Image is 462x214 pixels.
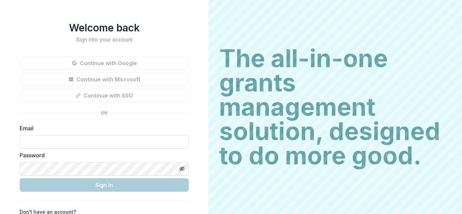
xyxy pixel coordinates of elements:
[20,22,189,34] h1: Welcome back
[20,124,185,132] label: Email
[20,73,189,86] button: Continue with Microsoft
[177,163,187,174] button: Toggle password visibility
[20,36,189,43] h2: Sign into your account
[20,151,185,159] label: Password
[20,178,189,192] button: Sign In
[20,56,189,70] button: Continue with Google
[20,89,189,102] button: Continue with SSO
